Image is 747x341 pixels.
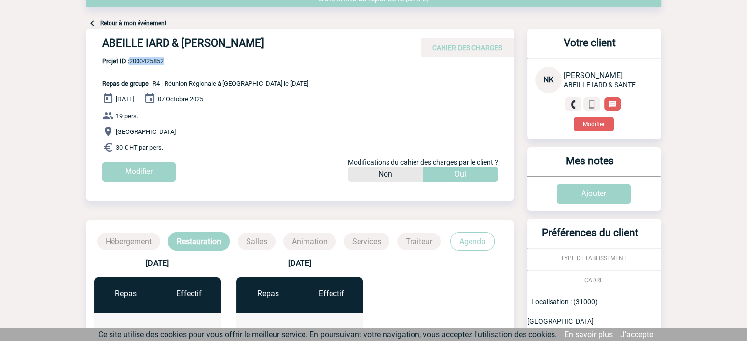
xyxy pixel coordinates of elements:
[236,289,300,298] div: Repas
[116,95,134,103] span: [DATE]
[98,330,557,339] span: Ce site utilise des cookies pour vous offrir le meilleur service. En poursuivant votre navigation...
[283,233,336,250] p: Animation
[574,117,614,131] button: Modifier
[561,255,627,262] span: TYPE D'ETABLISSEMENT
[94,289,158,298] div: Repas
[157,289,221,298] div: Effectif
[116,112,138,120] span: 19 pers.
[378,167,392,182] p: Non
[168,232,230,251] p: Restauration
[397,233,441,250] p: Traiteur
[158,95,203,103] span: 07 Octobre 2025
[450,232,495,251] p: Agenda
[527,298,598,325] span: Localisation : (31000) [GEOGRAPHIC_DATA]
[100,20,166,26] a: Retour à mon événement
[454,167,466,182] p: Oui
[564,81,636,89] span: ABEILLE IARD & SANTE
[432,44,502,52] span: CAHIER DES CHARGES
[300,289,363,298] div: Effectif
[620,330,653,339] a: J'accepte
[116,144,163,151] span: 30 € HT par pers.
[102,80,308,87] span: - R4 - Réunion Régionale à [GEOGRAPHIC_DATA] le [DATE]
[102,80,149,87] span: Repas de groupe
[543,75,553,84] span: NK
[238,233,276,250] p: Salles
[97,233,160,250] p: Hébergement
[116,128,176,135] span: [GEOGRAPHIC_DATA]
[531,227,649,248] h3: Préférences du client
[564,330,613,339] a: En savoir plus
[608,100,617,109] img: chat-24-px-w.png
[531,155,649,176] h3: Mes notes
[584,277,603,284] span: CADRE
[288,259,311,268] b: [DATE]
[102,57,129,65] b: Projet ID :
[344,233,389,250] p: Services
[102,57,308,65] span: 2000425852
[587,100,596,109] img: portable.png
[102,162,176,182] input: Modifier
[564,71,623,80] span: [PERSON_NAME]
[531,37,649,58] h3: Votre client
[348,158,498,166] span: Modifications du cahier des charges par le client ?
[569,100,578,109] img: fixe.png
[102,37,397,53] h4: ABEILLE IARD & [PERSON_NAME]
[557,184,631,204] input: Ajouter
[146,259,169,268] b: [DATE]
